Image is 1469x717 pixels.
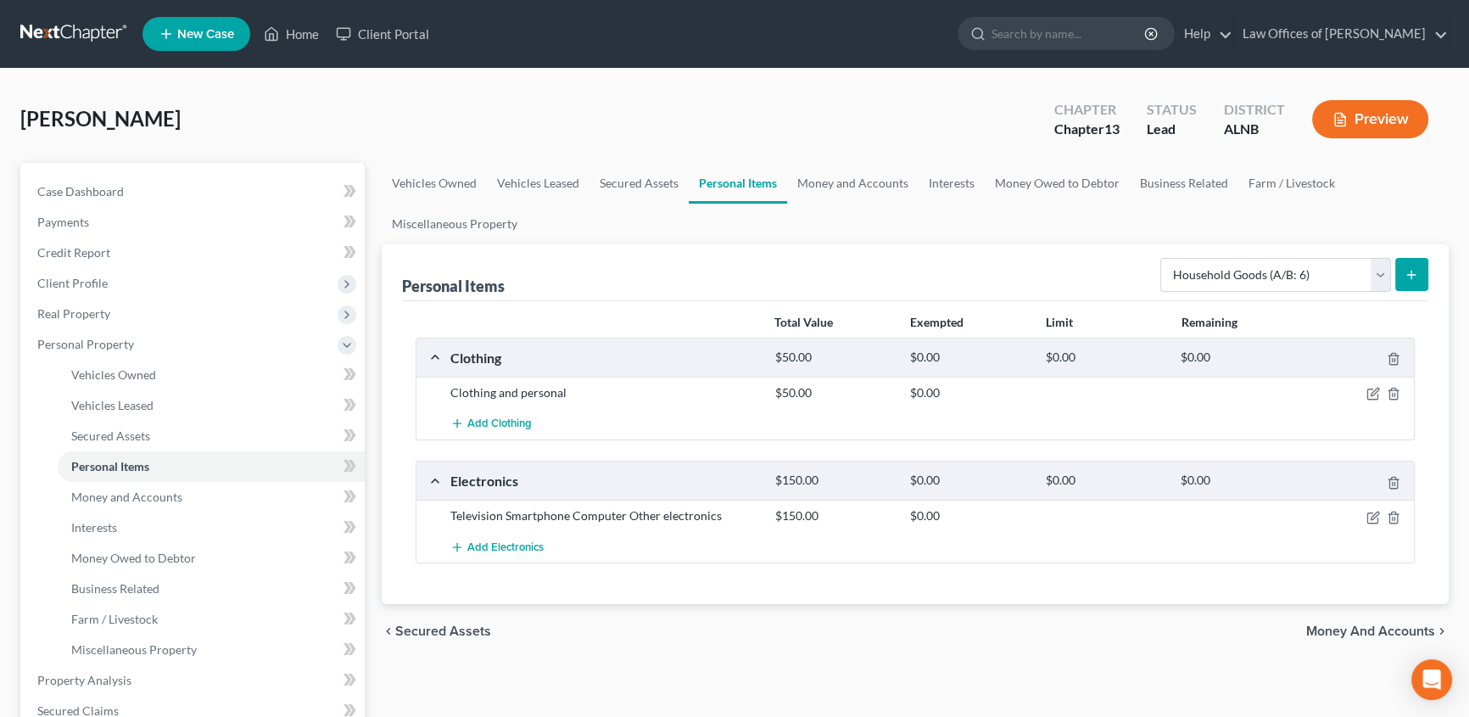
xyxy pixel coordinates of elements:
a: Business Related [58,574,365,604]
div: ALNB [1224,120,1285,139]
a: Money Owed to Debtor [985,163,1130,204]
a: Help [1176,19,1232,49]
div: Chapter [1054,100,1120,120]
div: Chapter [1054,120,1120,139]
a: Client Portal [327,19,438,49]
span: Client Profile [37,276,108,290]
span: Payments [37,215,89,229]
span: Vehicles Leased [71,398,154,412]
a: Personal Items [689,163,787,204]
strong: Exempted [910,315,964,329]
span: Case Dashboard [37,184,124,199]
a: Money Owed to Debtor [58,543,365,574]
input: Search by name... [991,18,1147,49]
a: Business Related [1130,163,1238,204]
a: Personal Items [58,451,365,482]
span: Real Property [37,306,110,321]
a: Miscellaneous Property [58,635,365,665]
div: Television Smartphone Computer Other electronics [442,507,767,524]
a: Interests [919,163,985,204]
div: $0.00 [902,350,1036,366]
a: Secured Assets [58,421,365,451]
a: Miscellaneous Property [382,204,528,244]
span: Property Analysis [37,673,131,687]
div: Electronics [442,472,767,490]
a: Vehicles Leased [58,390,365,421]
div: $0.00 [902,507,1036,524]
strong: Remaining [1181,315,1237,329]
span: Miscellaneous Property [71,642,197,657]
a: Interests [58,513,365,543]
a: Vehicles Owned [382,163,487,204]
div: $0.00 [1037,473,1172,489]
div: $150.00 [767,473,902,489]
span: Credit Report [37,245,110,260]
button: Preview [1312,100,1428,138]
a: Home [255,19,327,49]
span: Money Owed to Debtor [71,551,196,565]
a: Vehicles Leased [487,163,589,204]
div: $50.00 [767,384,902,401]
a: Case Dashboard [24,176,365,207]
a: Farm / Livestock [58,604,365,635]
div: Personal Items [402,276,505,296]
span: [PERSON_NAME] [20,106,181,131]
span: Secured Assets [71,429,150,443]
span: New Case [177,28,234,41]
div: District [1224,100,1285,120]
span: Add Electronics [467,541,544,554]
button: chevron_left Secured Assets [382,625,491,638]
div: Status [1147,100,1197,120]
button: Add Electronics [450,531,544,563]
div: Clothing [442,349,767,367]
strong: Total Value [774,315,833,329]
a: Farm / Livestock [1238,163,1345,204]
a: Property Analysis [24,665,365,696]
i: chevron_right [1435,625,1449,638]
a: Money and Accounts [787,163,919,204]
a: Credit Report [24,238,365,268]
div: Lead [1147,120,1197,139]
span: Personal Property [37,337,134,351]
div: $0.00 [902,473,1036,489]
span: Money and Accounts [71,490,182,504]
span: Farm / Livestock [71,612,158,626]
span: Secured Assets [395,625,491,638]
button: Add Clothing [450,408,532,440]
button: Money and Accounts chevron_right [1306,625,1449,638]
span: Vehicles Owned [71,367,156,382]
span: Personal Items [71,459,149,473]
span: Interests [71,520,117,535]
a: Vehicles Owned [58,360,365,390]
a: Law Offices of [PERSON_NAME] [1234,19,1448,49]
a: Secured Assets [589,163,689,204]
div: $0.00 [1172,473,1307,489]
span: Money and Accounts [1306,625,1435,638]
strong: Limit [1046,315,1073,329]
a: Payments [24,207,365,238]
i: chevron_left [382,625,395,638]
div: $50.00 [767,350,902,366]
span: Add Clothing [467,417,532,431]
div: $0.00 [1037,350,1172,366]
div: $150.00 [767,507,902,524]
div: $0.00 [902,384,1036,401]
div: $0.00 [1172,350,1307,366]
span: Business Related [71,581,159,596]
span: 13 [1104,120,1120,137]
div: Open Intercom Messenger [1411,659,1452,700]
a: Money and Accounts [58,482,365,513]
div: Clothing and personal [442,384,767,401]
